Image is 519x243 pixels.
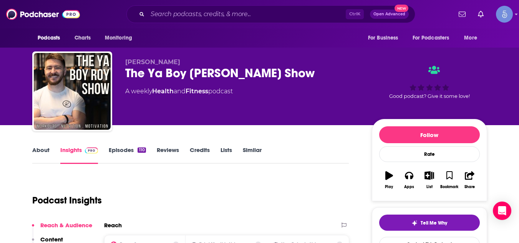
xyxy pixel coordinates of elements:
button: Reach & Audience [32,222,92,236]
h1: Podcast Insights [32,195,102,206]
img: tell me why sparkle [411,220,418,226]
button: List [419,166,439,194]
img: The Ya Boy Roy Show [34,53,111,130]
button: Follow [379,126,480,143]
button: Open AdvancedNew [370,10,409,19]
div: A weekly podcast [125,87,233,96]
div: Bookmark [440,185,458,189]
a: Show notifications dropdown [456,8,469,21]
span: Charts [75,33,91,43]
div: Open Intercom Messenger [493,202,511,220]
button: open menu [408,31,461,45]
span: Open Advanced [373,12,405,16]
span: Logged in as Spiral5-G1 [496,6,513,23]
button: open menu [32,31,70,45]
a: Show notifications dropdown [475,8,487,21]
a: Lists [221,146,232,164]
span: Podcasts [38,33,60,43]
button: open menu [99,31,142,45]
span: and [174,88,186,95]
a: Episodes110 [109,146,146,164]
p: Reach & Audience [40,222,92,229]
h2: Reach [104,222,122,229]
div: Share [464,185,475,189]
span: Monitoring [105,33,132,43]
button: Play [379,166,399,194]
div: Rate [379,146,480,162]
button: Bookmark [439,166,459,194]
a: InsightsPodchaser Pro [60,146,98,164]
div: 110 [138,147,146,153]
div: List [426,185,433,189]
span: More [464,33,477,43]
button: open menu [459,31,487,45]
a: About [32,146,50,164]
a: Charts [70,31,96,45]
a: Fitness [186,88,208,95]
span: Tell Me Why [421,220,447,226]
a: Reviews [157,146,179,164]
span: For Podcasters [413,33,449,43]
a: Health [152,88,174,95]
div: Apps [404,185,414,189]
a: Similar [243,146,262,164]
span: For Business [368,33,398,43]
button: Show profile menu [496,6,513,23]
span: Good podcast? Give it some love! [389,93,470,99]
span: [PERSON_NAME] [125,58,180,66]
div: Play [385,185,393,189]
button: tell me why sparkleTell Me Why [379,215,480,231]
button: Apps [399,166,419,194]
div: Good podcast? Give it some love! [372,58,487,106]
p: Content [40,236,63,243]
span: New [395,5,408,12]
a: Credits [190,146,210,164]
img: Podchaser Pro [85,147,98,154]
img: User Profile [496,6,513,23]
span: Ctrl K [346,9,364,19]
button: open menu [363,31,408,45]
img: Podchaser - Follow, Share and Rate Podcasts [6,7,80,21]
div: Search podcasts, credits, & more... [126,5,415,23]
button: Share [459,166,479,194]
input: Search podcasts, credits, & more... [148,8,346,20]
